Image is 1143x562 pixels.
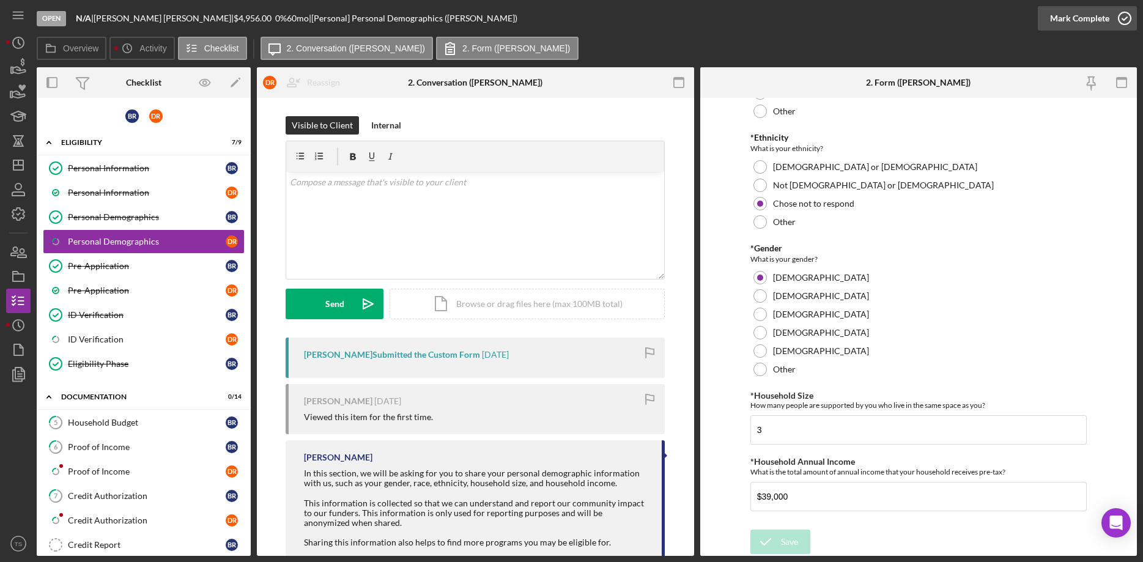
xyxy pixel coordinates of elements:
[304,412,433,422] div: Viewed this item for the first time.
[43,352,245,376] a: Eligibility PhaseBR
[68,359,226,369] div: Eligibility Phase
[126,78,161,87] div: Checklist
[76,13,94,23] div: |
[109,37,174,60] button: Activity
[773,106,796,116] label: Other
[750,467,1087,476] div: What is the total amount of annual income that your household receives pre-tax?
[61,139,211,146] div: ELIGIBILITY
[94,13,234,23] div: [PERSON_NAME] [PERSON_NAME] |
[226,211,238,223] div: B R
[304,498,649,528] div: This information is collected so that we can understand and report our community impact to our fu...
[220,393,242,401] div: 0 / 14
[37,37,106,60] button: Overview
[408,78,542,87] div: 2. Conversation ([PERSON_NAME])
[750,456,855,467] label: *Household Annual Income
[226,162,238,174] div: B R
[68,418,226,427] div: Household Budget
[68,212,226,222] div: Personal Demographics
[68,442,226,452] div: Proof of Income
[54,492,58,500] tspan: 7
[234,13,275,23] div: $4,956.00
[750,142,1087,155] div: What is your ethnicity?
[226,539,238,551] div: B R
[68,516,226,525] div: Credit Authorization
[773,217,796,227] label: Other
[43,278,245,303] a: Pre-ApplicationDR
[773,162,977,172] label: [DEMOGRAPHIC_DATA] or [DEMOGRAPHIC_DATA]
[325,289,344,319] div: Send
[125,109,139,123] div: B R
[781,530,798,554] div: Save
[275,13,287,23] div: 0 %
[773,180,994,190] label: Not [DEMOGRAPHIC_DATA] or [DEMOGRAPHIC_DATA]
[43,410,245,435] a: 5Household BudgetBR
[76,13,91,23] b: N/A
[1038,6,1137,31] button: Mark Complete
[68,310,226,320] div: ID Verification
[750,253,1087,265] div: What is your gender?
[43,254,245,278] a: Pre-ApplicationBR
[43,484,245,508] a: 7Credit AuthorizationBR
[866,78,971,87] div: 2. Form ([PERSON_NAME])
[43,435,245,459] a: 6Proof of IncomeBR
[286,289,383,319] button: Send
[773,199,854,209] label: Chose not to respond
[482,350,509,360] time: 2025-08-23 07:49
[139,43,166,53] label: Activity
[68,188,226,198] div: Personal Information
[750,133,1087,142] div: *Ethnicity
[1101,508,1131,538] div: Open Intercom Messenger
[204,43,239,53] label: Checklist
[773,364,796,374] label: Other
[61,393,211,401] div: DOCUMENTATION
[257,70,352,95] button: DRReassign
[43,180,245,205] a: Personal InformationDR
[68,286,226,295] div: Pre-Application
[6,531,31,556] button: TS
[371,116,401,135] div: Internal
[750,390,813,401] label: *Household Size
[750,243,1087,253] div: *Gender
[226,490,238,502] div: B R
[54,443,58,451] tspan: 6
[365,116,407,135] button: Internal
[149,109,163,123] div: D R
[43,533,245,557] a: Credit ReportBR
[304,468,649,488] div: In this section, we will be asking for you to share your personal demographic information with us...
[304,396,372,406] div: [PERSON_NAME]
[226,284,238,297] div: D R
[226,333,238,346] div: D R
[750,401,1087,410] div: How many people are supported by you who live in the same space as you?
[43,229,245,254] a: Personal DemographicsDR
[750,530,810,554] button: Save
[37,11,66,26] div: Open
[286,116,359,135] button: Visible to Client
[15,541,22,547] text: TS
[43,459,245,484] a: Proof of IncomeDR
[63,43,98,53] label: Overview
[226,416,238,429] div: B R
[1050,6,1109,31] div: Mark Complete
[304,350,480,360] div: [PERSON_NAME] Submitted the Custom Form
[436,37,579,60] button: 2. Form ([PERSON_NAME])
[54,418,57,426] tspan: 5
[773,328,869,338] label: [DEMOGRAPHIC_DATA]
[178,37,247,60] button: Checklist
[226,441,238,453] div: B R
[68,163,226,173] div: Personal Information
[43,205,245,229] a: Personal DemographicsBR
[304,453,372,462] div: [PERSON_NAME]
[287,13,309,23] div: 60 mo
[220,139,242,146] div: 7 / 9
[374,396,401,406] time: 2025-08-23 07:46
[68,261,226,271] div: Pre-Application
[309,13,517,23] div: | [Personal] Personal Demographics ([PERSON_NAME])
[68,467,226,476] div: Proof of Income
[43,327,245,352] a: ID VerificationDR
[43,508,245,533] a: Credit AuthorizationDR
[773,291,869,301] label: [DEMOGRAPHIC_DATA]
[43,303,245,327] a: ID VerificationBR
[773,346,869,356] label: [DEMOGRAPHIC_DATA]
[307,70,340,95] div: Reassign
[226,260,238,272] div: B R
